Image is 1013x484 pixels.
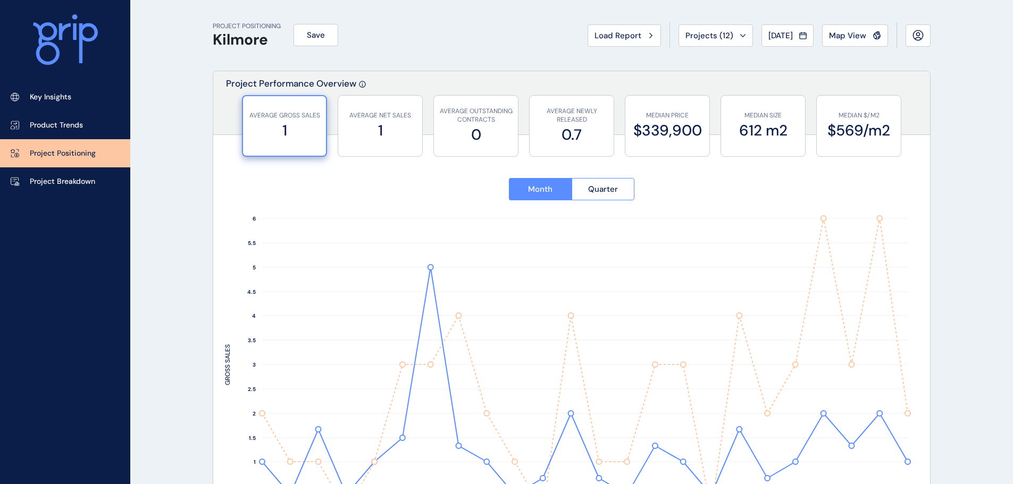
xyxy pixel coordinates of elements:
text: 5.5 [248,240,256,247]
p: Project Breakdown [30,176,95,187]
label: 0.7 [535,124,608,145]
p: Project Positioning [30,148,96,159]
button: Load Report [588,24,661,47]
span: Month [528,184,552,194]
text: 4.5 [247,288,256,295]
text: 1 [254,458,256,465]
text: 2 [253,410,256,417]
span: Projects ( 12 ) [685,30,733,41]
span: Save [307,30,325,40]
p: Product Trends [30,120,83,131]
p: AVERAGE GROSS SALES [248,111,321,120]
p: AVERAGE OUTSTANDING CONTRACTS [439,107,513,125]
label: $569/m2 [822,120,895,141]
label: $339,900 [631,120,704,141]
span: Quarter [588,184,618,194]
button: Map View [822,24,888,47]
text: 6 [253,215,256,222]
button: Month [509,178,572,200]
label: 0 [439,124,513,145]
p: MEDIAN SIZE [726,111,800,120]
button: Save [294,24,338,46]
text: 2.5 [248,386,256,393]
label: 1 [248,120,321,141]
p: AVERAGE NEWLY RELEASED [535,107,608,125]
text: 3.5 [248,337,256,344]
text: 4 [252,312,256,319]
p: Key Insights [30,92,71,103]
span: Load Report [595,30,641,41]
label: 612 m2 [726,120,800,141]
p: PROJECT POSITIONING [213,22,281,31]
button: Projects (12) [679,24,753,47]
text: GROSS SALES [223,344,232,385]
text: 3 [253,361,256,368]
p: AVERAGE NET SALES [344,111,417,120]
button: [DATE] [761,24,814,47]
button: Quarter [572,178,635,200]
p: MEDIAN PRICE [631,111,704,120]
h1: Kilmore [213,31,281,49]
label: 1 [344,120,417,141]
text: 5 [253,264,256,271]
p: MEDIAN $/M2 [822,111,895,120]
span: [DATE] [768,30,793,41]
text: 1.5 [249,435,256,441]
p: Project Performance Overview [226,78,356,134]
span: Map View [829,30,866,41]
